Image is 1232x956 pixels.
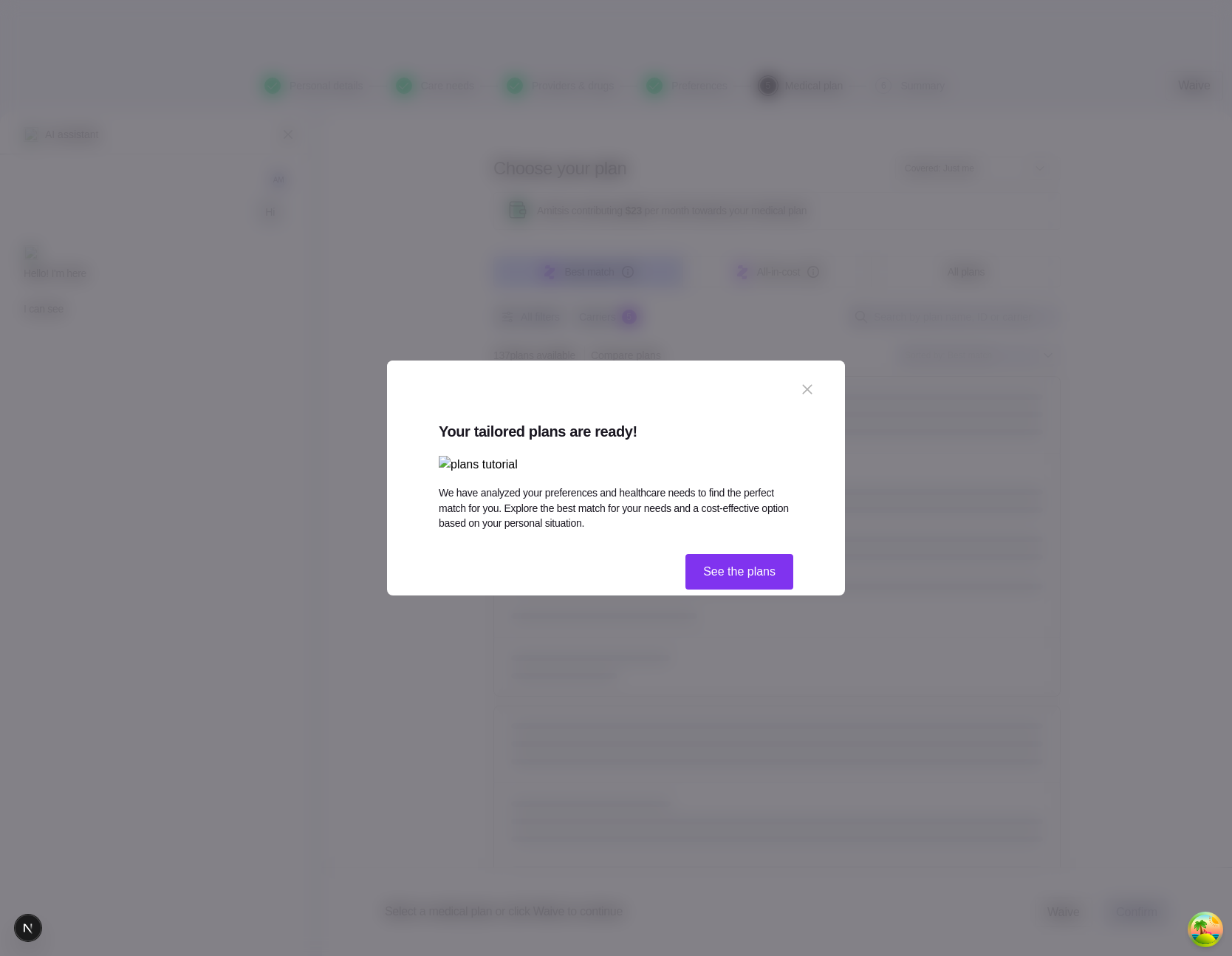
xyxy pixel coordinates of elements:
img: plans tutorial [439,456,793,474]
button: Open Tanstack query devtools [1191,915,1220,944]
span: We have analyzed your preferences and healthcare needs to find the perfect match for you. Explore... [439,485,793,530]
span: See the plans [703,563,776,581]
button: See the plans [685,554,793,590]
span: Your tailored plans are ready! [439,420,793,444]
